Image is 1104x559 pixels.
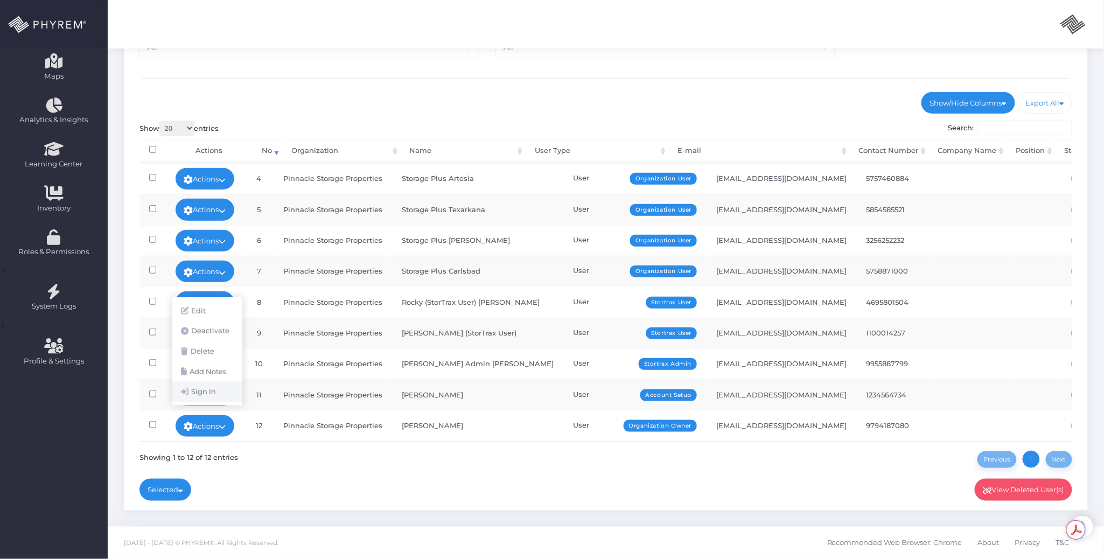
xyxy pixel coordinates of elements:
td: 5757460884 [856,163,935,194]
span: About [978,532,1000,554]
span: Organization User [630,204,697,216]
span: Active [1072,327,1102,339]
td: [EMAIL_ADDRESS][DOMAIN_NAME] [707,410,856,441]
div: User [573,297,697,308]
a: View Deleted User(s) [975,479,1073,500]
a: Actions [176,261,235,282]
td: [EMAIL_ADDRESS][DOMAIN_NAME] [707,256,856,287]
td: [EMAIL_ADDRESS][DOMAIN_NAME] [707,348,856,379]
td: 3256252232 [856,225,935,256]
a: Sign In [172,382,242,402]
td: 7 [244,256,274,287]
a: Edit [172,301,242,322]
td: Rocky (StorTrax User) [PERSON_NAME] [392,287,563,317]
span: System Logs [7,301,101,312]
td: 10 [244,348,274,379]
td: 1234564734 [856,379,935,410]
th: Company Name: activate to sort column ascending [928,139,1007,163]
a: Show/Hide Columns [921,92,1015,114]
td: 5854585521 [856,194,935,225]
td: Storage Plus Artesia [392,163,563,194]
span: Stortrax User [646,327,697,339]
a: About [978,527,1000,559]
td: [EMAIL_ADDRESS][DOMAIN_NAME] [707,194,856,225]
a: Deactivate [172,321,242,341]
th: Position: activate to sort column ascending [1007,139,1055,163]
td: 5 [244,194,274,225]
th: No: activate to sort column ascending [252,139,282,163]
span: Active [1072,235,1102,247]
span: Stortrax User [646,297,697,309]
td: [EMAIL_ADDRESS][DOMAIN_NAME] [707,318,856,348]
span: Active [1072,389,1102,401]
td: [PERSON_NAME] Admin [PERSON_NAME] [392,348,563,379]
input: Search: [977,121,1072,136]
a: Delete [172,341,242,362]
th: E-mail: activate to sort column ascending [668,139,849,163]
td: [EMAIL_ADDRESS][DOMAIN_NAME] [707,225,856,256]
span: Analytics & Insights [7,115,101,125]
span: Stortrax Admin [639,358,697,370]
a: Privacy [1015,527,1040,559]
span: Active [1072,265,1102,277]
label: Search: [948,121,1073,136]
td: 6 [244,225,274,256]
td: Pinnacle Storage Properties [274,256,392,287]
td: Pinnacle Storage Properties [274,410,392,441]
span: Active [1072,420,1102,432]
td: 1100014257 [856,318,935,348]
a: Selected [139,479,192,500]
span: Roles & Permissions [7,247,101,257]
td: Pinnacle Storage Properties [274,287,392,317]
a: Actions [176,415,235,437]
th: Organization: activate to sort column ascending [282,139,400,163]
th: Contact Number: activate to sort column ascending [849,139,928,163]
span: Account Setup [640,389,697,401]
span: Privacy [1015,532,1040,554]
a: Actions [176,199,235,220]
label: Show entries [139,121,219,136]
span: Active [1072,297,1102,309]
a: Export All [1017,92,1073,114]
span: T&C [1056,532,1070,554]
th: Actions [166,139,253,163]
span: Inventory [7,203,101,214]
td: Pinnacle Storage Properties [274,194,392,225]
td: 12 [244,410,274,441]
span: Profile & Settings [24,356,84,367]
span: Maps [44,71,64,82]
div: User [573,235,697,246]
a: Recommended Web Browser: Chrome [827,527,962,559]
span: [DATE] - [DATE] © PHYREM®. All Rights Reserved. [124,539,278,547]
td: Storage Plus Texarkana [392,194,563,225]
div: User [573,358,697,369]
td: 8 [244,287,274,317]
td: Pinnacle Storage Properties [274,163,392,194]
div: User [573,327,697,338]
span: Organization User [630,173,697,185]
div: User [573,420,697,431]
th: User Type: activate to sort column ascending [525,139,668,163]
td: 4695801504 [856,287,935,317]
span: Active [1072,204,1102,216]
div: Showing 1 to 12 of 12 entries [139,449,239,463]
span: Active [1072,358,1102,370]
a: Actions [176,168,235,190]
td: [EMAIL_ADDRESS][DOMAIN_NAME] [707,287,856,317]
div: User [573,173,697,184]
span: Organization Owner [624,420,697,432]
td: Pinnacle Storage Properties [274,348,392,379]
span: Organization User [630,235,697,247]
a: Actions [176,230,235,251]
td: 9955887799 [856,348,935,379]
span: Recommended Web Browser: Chrome [827,532,962,554]
td: [PERSON_NAME] (StorTrax User) [392,318,563,348]
td: Pinnacle Storage Properties [274,379,392,410]
td: 9794187080 [856,410,935,441]
td: [EMAIL_ADDRESS][DOMAIN_NAME] [707,379,856,410]
a: Actions [176,291,235,313]
th: Name: activate to sort column ascending [400,139,526,163]
a: 1 [1023,451,1040,468]
span: Active [1072,173,1102,185]
td: Pinnacle Storage Properties [274,318,392,348]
